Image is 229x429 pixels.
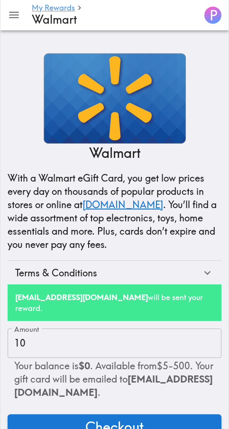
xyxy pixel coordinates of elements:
a: [DOMAIN_NAME] [82,199,163,210]
div: Terms & Conditions [15,266,201,280]
p: Walmart [89,144,140,162]
span: P [210,7,218,24]
b: $0 [79,360,90,372]
label: Amount [14,324,39,335]
span: Your balance is . Available from $5 - 500 . Your gift card will be emailed to . [14,360,213,398]
img: Walmart [44,53,186,144]
p: With a Walmart eGift Card, you get low prices every day on thousands of popular products in store... [8,172,221,251]
h4: Walmart [32,13,193,27]
b: [EMAIL_ADDRESS][DOMAIN_NAME] [15,292,148,302]
div: Terms & Conditions [8,261,221,285]
h6: will be sent your reward. [15,292,214,313]
span: [EMAIL_ADDRESS][DOMAIN_NAME] [14,373,213,398]
button: P [201,3,225,27]
a: My Rewards [32,4,75,13]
